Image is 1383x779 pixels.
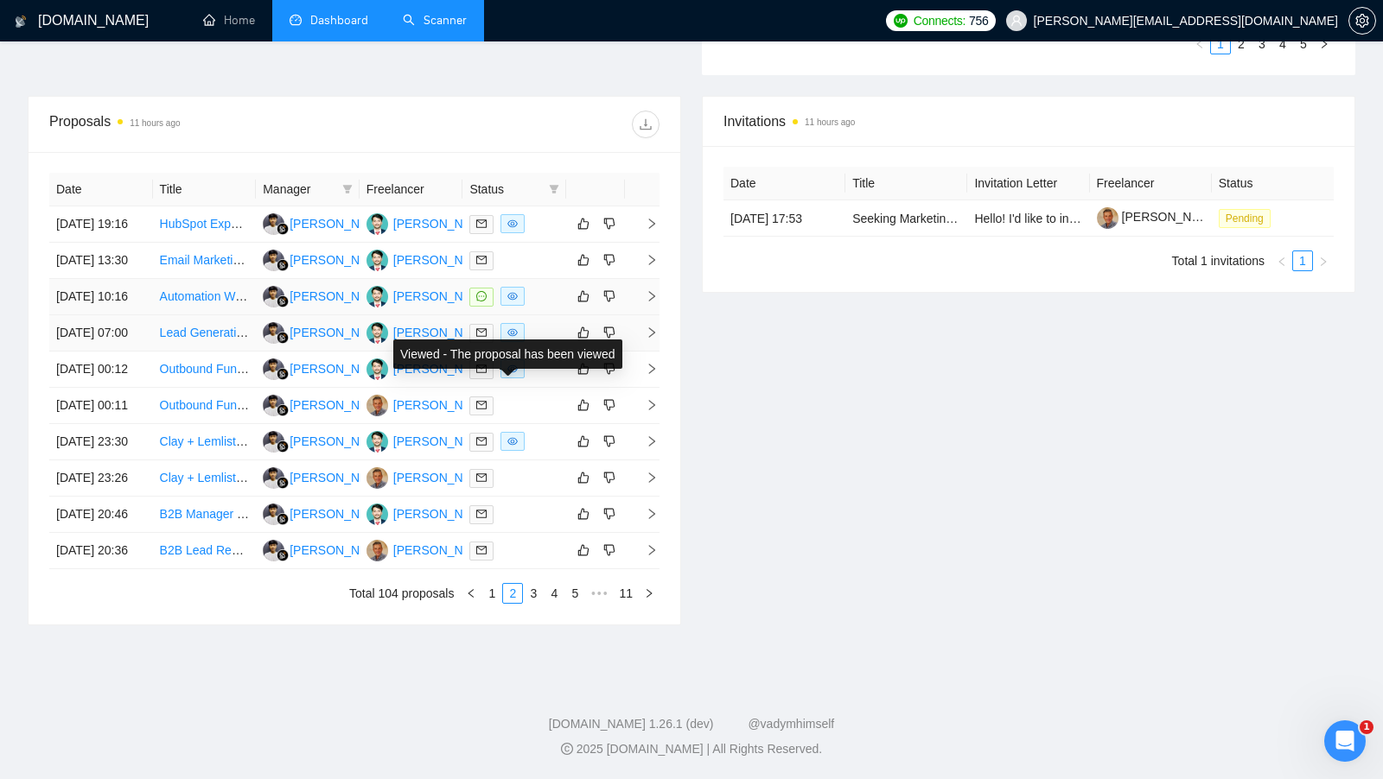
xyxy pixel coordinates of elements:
[561,743,573,755] span: copyright
[644,588,654,598] span: right
[290,432,389,451] div: [PERSON_NAME]
[393,323,493,342] div: [PERSON_NAME]
[1195,39,1205,49] span: left
[1271,250,1292,271] li: Previous Page
[476,400,487,410] span: mail
[1293,34,1314,54] li: 5
[1360,720,1373,734] span: 1
[366,467,388,489] img: IM
[1232,35,1251,54] a: 2
[263,431,284,453] img: RT
[481,583,502,604] li: 1
[599,431,620,452] button: dislike
[599,286,620,307] button: dislike
[723,111,1334,132] span: Invitations
[263,361,389,375] a: RT[PERSON_NAME]
[482,584,501,603] a: 1
[748,717,834,731] a: @vadymhimself
[599,250,620,270] button: dislike
[366,250,388,271] img: MS
[1324,720,1366,762] iframe: Intercom live chat
[632,472,658,484] span: right
[366,397,493,411] a: IM[PERSON_NAME]
[263,467,284,489] img: RT
[203,13,255,28] a: homeHome
[263,216,389,230] a: RT[PERSON_NAME]
[49,460,153,497] td: [DATE] 23:26
[603,326,615,339] span: dislike
[277,295,289,307] img: gigradar-bm.png
[603,289,615,303] span: dislike
[15,8,27,35] img: logo
[614,584,638,603] a: 11
[393,214,493,233] div: [PERSON_NAME]
[573,286,594,307] button: like
[523,583,544,604] li: 3
[1219,211,1278,225] a: Pending
[1313,250,1334,271] button: right
[1189,34,1210,54] li: Previous Page
[845,200,967,237] td: Seeking Marketing Decision-Makers in Multifamily Property Management – paid survey
[263,322,284,344] img: RT
[632,254,658,266] span: right
[461,583,481,604] li: Previous Page
[366,540,388,561] img: IM
[1294,35,1313,54] a: 5
[1348,14,1376,28] a: setting
[160,217,615,231] a: HubSpot Expert Needed: Build Registration Form + Automated Workflows (2-3 Days)
[366,252,493,266] a: MS[PERSON_NAME]
[603,471,615,484] span: dislike
[277,513,289,525] img: gigradar-bm.png
[366,213,388,235] img: MS
[277,404,289,416] img: gigradar-bm.png
[263,286,284,307] img: RT
[277,223,289,235] img: gigradar-bm.png
[153,388,257,424] td: Outbound Funnel Specialist for Lead Generation
[723,167,845,200] th: Date
[476,218,487,229] span: mail
[393,339,622,369] div: Viewed - The proposal has been viewed
[153,460,257,497] td: Clay + Lemlist Campaign Manager
[573,395,594,415] button: like
[603,253,615,267] span: dislike
[1348,7,1376,35] button: setting
[1349,14,1375,28] span: setting
[632,399,658,411] span: right
[290,504,389,523] div: [PERSON_NAME]
[599,395,620,415] button: dislike
[577,507,590,521] span: like
[153,497,257,533] td: B2B Manager Needed for Strategic Partnerships
[290,359,389,378] div: [PERSON_NAME]
[153,533,257,569] td: B2B Lead Research & Outreach – Regional Contractor for National Accounts
[263,213,284,235] img: RT
[603,217,615,231] span: dislike
[577,289,590,303] span: like
[153,206,257,243] td: HubSpot Expert Needed: Build Registration Form + Automated Workflows (2-3 Days)
[290,14,302,26] span: dashboard
[723,200,845,237] td: [DATE] 17:53
[524,584,543,603] a: 3
[577,543,590,557] span: like
[49,497,153,533] td: [DATE] 20:46
[393,432,493,451] div: [PERSON_NAME]
[290,323,389,342] div: [PERSON_NAME]
[573,322,594,343] button: like
[263,180,335,199] span: Manager
[366,503,388,525] img: MS
[476,509,487,519] span: mail
[1314,34,1335,54] li: Next Page
[599,322,620,343] button: dislike
[277,440,289,453] img: gigradar-bm.png
[1252,35,1271,54] a: 3
[573,431,594,452] button: like
[476,255,487,265] span: mail
[603,507,615,521] span: dislike
[573,467,594,488] button: like
[545,176,563,202] span: filter
[263,395,284,416] img: RT
[263,250,284,271] img: RT
[603,434,615,448] span: dislike
[160,253,441,267] a: Email Marketing and Advertising Outreach Specialist
[503,584,522,603] a: 2
[1271,250,1292,271] button: left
